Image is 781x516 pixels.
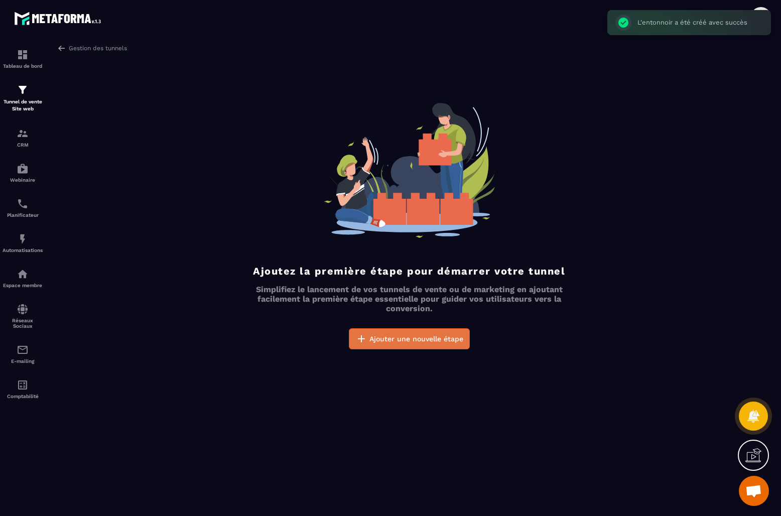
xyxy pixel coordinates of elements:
[3,177,43,183] p: Webinaire
[17,344,29,356] img: email
[17,303,29,315] img: social-network
[3,142,43,148] p: CRM
[3,190,43,225] a: schedulerschedulerPlanificateur
[14,9,104,28] img: logo
[3,296,43,336] a: social-networksocial-networkRéseaux Sociaux
[349,328,470,349] button: Ajouter une nouvelle étape
[17,233,29,245] img: automations
[3,63,43,69] p: Tableau de bord
[3,225,43,261] a: automationsautomationsAutomatisations
[3,358,43,364] p: E-mailing
[246,265,572,277] h4: Ajoutez la première étape pour démarrer votre tunnel
[3,247,43,253] p: Automatisations
[17,268,29,280] img: automations
[739,476,769,506] div: Ouvrir le chat
[17,49,29,61] img: formation
[57,44,127,53] a: Gestion des tunnels
[3,336,43,371] a: emailemailE-mailing
[246,285,572,313] p: Simplifiez le lancement de vos tunnels de vente ou de marketing en ajoutant facilement la premièr...
[3,76,43,120] a: formationformationTunnel de vente Site web
[17,127,29,140] img: formation
[57,44,66,53] img: arrow
[3,394,43,399] p: Comptabilité
[3,212,43,218] p: Planificateur
[17,379,29,391] img: accountant
[3,261,43,296] a: automationsautomationsEspace membre
[323,103,495,238] img: empty-funnel-bg.aa6bca90.svg
[17,163,29,175] img: automations
[3,371,43,407] a: accountantaccountantComptabilité
[17,198,29,210] img: scheduler
[3,98,43,112] p: Tunnel de vente Site web
[3,318,43,329] p: Réseaux Sociaux
[17,84,29,96] img: formation
[3,120,43,155] a: formationformationCRM
[3,41,43,76] a: formationformationTableau de bord
[369,334,463,344] span: Ajouter une nouvelle étape
[3,283,43,288] p: Espace membre
[3,155,43,190] a: automationsautomationsWebinaire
